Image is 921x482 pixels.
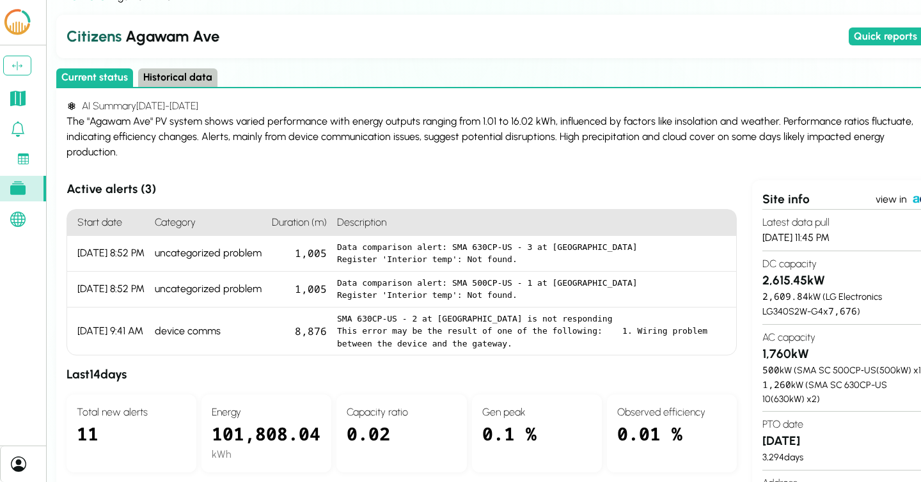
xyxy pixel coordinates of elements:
div: Site info [762,190,876,209]
span: 500 [762,364,780,376]
h4: Total new alerts [77,405,186,420]
h3: Last 14 days [67,366,737,384]
div: 101,808.04 [212,420,321,447]
pre: SMA 630CP-US - 2 at [GEOGRAPHIC_DATA] is not responding This error may be the result of one of th... [337,313,726,350]
h4: Category [150,210,267,236]
pre: Data comparison alert: SMA 500CP-US - 1 at [GEOGRAPHIC_DATA] Register 'Interior temp': Not found. [337,277,726,302]
div: [DATE] 8:52 PM [67,236,150,272]
div: [DATE] 8:52 PM [67,272,150,307]
div: kWh [212,447,321,462]
div: device comms [150,307,267,355]
div: 11 [77,420,186,462]
pre: Data comparison alert: SMA 630CP-US - 3 at [GEOGRAPHIC_DATA] Register 'Interior temp': Not found. [337,241,726,266]
img: LCOE.ai [2,8,33,37]
h4: Description [332,210,736,236]
h4: Duration (m) [267,210,332,236]
div: 1,005 [267,236,332,272]
div: 0.01 % [617,420,727,462]
div: 0.02 [347,420,456,462]
h3: Active alerts ( 3 ) [67,180,737,199]
h4: Observed efficiency [617,405,727,420]
h4: Capacity ratio [347,405,456,420]
span: 7,676 [828,305,857,317]
div: uncategorized problem [150,236,267,272]
h4: Start date [67,210,150,236]
h2: Agawam Ave [67,25,844,48]
div: 0.1 % [482,420,592,462]
button: Historical data [138,68,217,87]
span: 1,260 [762,378,791,391]
div: uncategorized problem [150,272,267,307]
h4: Energy [212,405,321,420]
div: [DATE] 9:41 AM [67,307,150,355]
button: Current status [56,68,133,87]
div: 8,876 [267,307,332,355]
span: Citizens [67,27,122,45]
span: 2,609.84 [762,290,808,302]
div: 1,005 [267,272,332,307]
h4: Gen peak [482,405,592,420]
span: 2 [812,393,817,405]
span: 1 [918,364,921,376]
